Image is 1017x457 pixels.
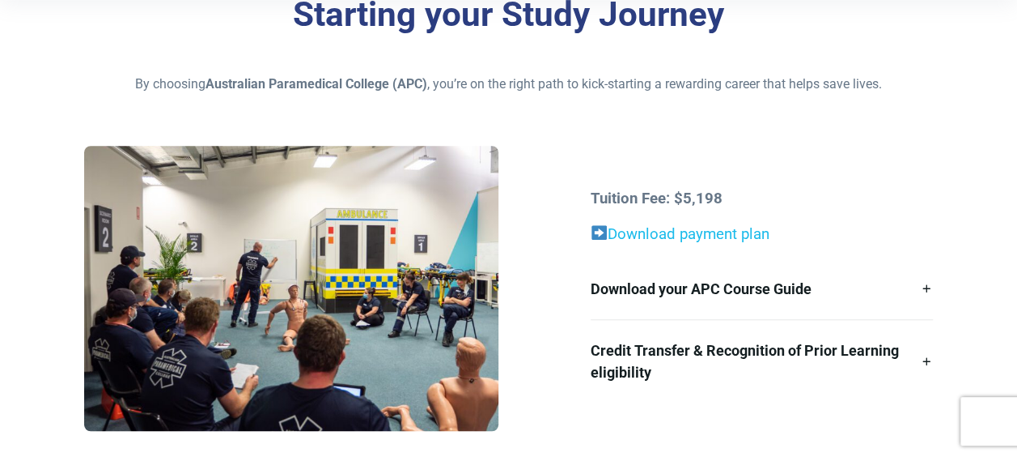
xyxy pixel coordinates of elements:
strong: Tuition Fee: $5,198 [591,190,722,207]
img: ➡️ [591,225,607,241]
strong: Australian Paramedical College (APC) [206,76,427,92]
a: Download payment plan [608,225,769,243]
p: By choosing , you’re on the right path to kick-starting a rewarding career that helps save lives. [84,75,932,94]
a: Download your APC Course Guide [591,258,933,319]
a: Credit Transfer & Recognition of Prior Learning eligibility [591,320,933,403]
